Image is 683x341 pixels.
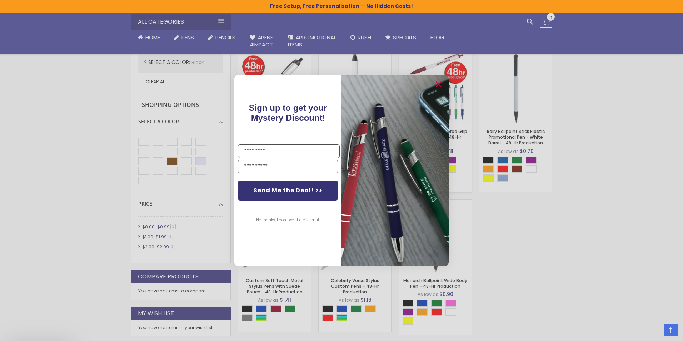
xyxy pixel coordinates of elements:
button: Close dialog [433,79,444,90]
span: Sign up to get your Mystery Discount [249,103,327,123]
iframe: Google Customer Reviews [624,322,683,341]
button: No thanks, I don't want a discount. [253,211,324,229]
img: pop-up-image [341,75,449,266]
span: ! [249,103,327,123]
button: Send Me the Deal! >> [238,181,338,201]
